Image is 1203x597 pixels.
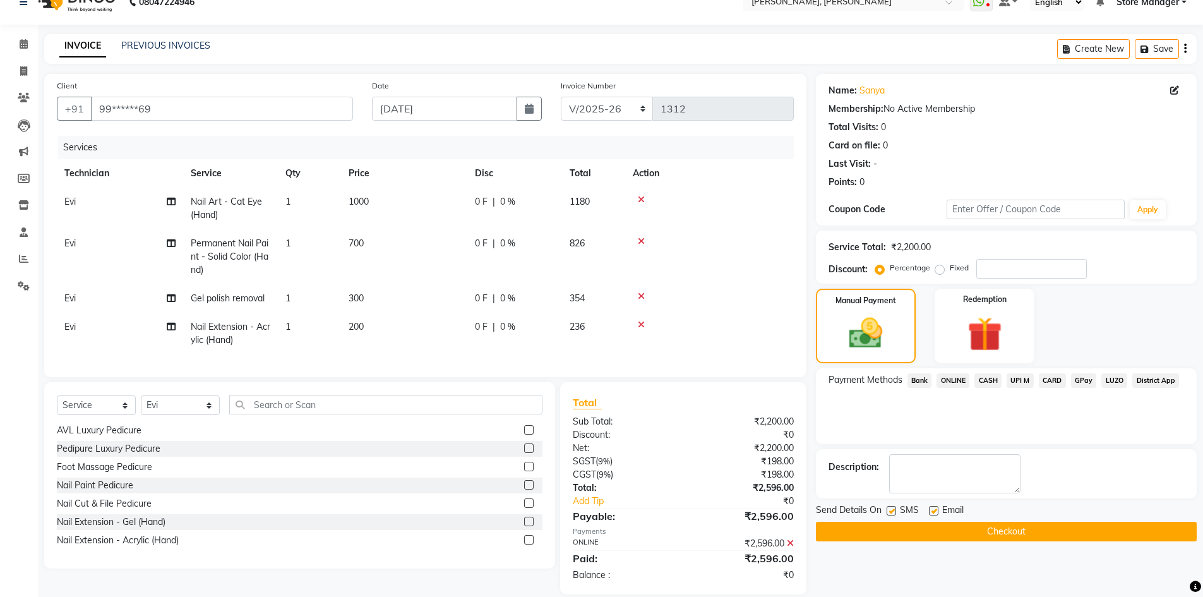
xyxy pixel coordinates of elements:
[91,97,353,121] input: Search by Name/Mobile/Email/Code
[881,121,886,134] div: 0
[835,295,896,306] label: Manual Payment
[285,196,290,207] span: 1
[573,469,596,480] span: CGST
[285,238,290,249] span: 1
[891,241,931,254] div: ₹2,200.00
[493,320,495,334] span: |
[573,396,602,409] span: Total
[890,262,930,274] label: Percentage
[683,481,803,495] div: ₹2,596.00
[475,320,488,334] span: 0 F
[1132,373,1179,388] span: District App
[683,537,803,550] div: ₹2,596.00
[829,263,868,276] div: Discount:
[191,196,262,220] span: Nail Art - Cat Eye (Hand)
[278,159,341,188] th: Qty
[1130,200,1166,219] button: Apply
[683,442,803,455] div: ₹2,200.00
[562,159,625,188] th: Total
[1057,39,1130,59] button: Create New
[598,456,610,466] span: 9%
[57,516,165,529] div: Nail Extension - Gel (Hand)
[349,196,369,207] span: 1000
[873,157,877,171] div: -
[64,238,76,249] span: Evi
[500,320,515,334] span: 0 %
[900,504,919,519] span: SMS
[349,321,364,332] span: 200
[563,509,683,524] div: Payable:
[829,139,880,152] div: Card on file:
[57,97,92,121] button: +91
[563,455,683,468] div: ( )
[57,159,183,188] th: Technician
[683,509,803,524] div: ₹2,596.00
[829,241,886,254] div: Service Total:
[1071,373,1097,388] span: GPay
[121,40,210,51] a: PREVIOUS INVOICES
[191,321,270,346] span: Nail Extension - Acrylic (Hand)
[183,159,278,188] th: Service
[573,526,793,537] div: Payments
[563,551,683,566] div: Paid:
[570,196,590,207] span: 1180
[563,481,683,495] div: Total:
[859,176,865,189] div: 0
[493,237,495,250] span: |
[570,238,585,249] span: 826
[829,102,883,116] div: Membership:
[57,479,133,492] div: Nail Paint Pedicure
[829,121,878,134] div: Total Visits:
[829,102,1184,116] div: No Active Membership
[191,238,268,275] span: Permanent Nail Paint - Solid Color (Hand)
[703,495,803,508] div: ₹0
[859,84,885,97] a: Sanya
[561,80,616,92] label: Invoice Number
[829,176,857,189] div: Points:
[285,321,290,332] span: 1
[467,159,562,188] th: Disc
[57,461,152,474] div: Foot Massage Pedicure
[191,292,265,304] span: Gel polish removal
[573,455,596,467] span: SGST
[974,373,1002,388] span: CASH
[563,495,703,508] a: Add Tip
[625,159,794,188] th: Action
[493,292,495,305] span: |
[683,415,803,428] div: ₹2,200.00
[563,537,683,550] div: ONLINE
[59,35,106,57] a: INVOICE
[563,442,683,455] div: Net:
[829,157,871,171] div: Last Visit:
[563,468,683,481] div: ( )
[1039,373,1066,388] span: CARD
[372,80,389,92] label: Date
[683,428,803,442] div: ₹0
[829,373,902,387] span: Payment Methods
[570,321,585,332] span: 236
[349,292,364,304] span: 300
[963,294,1007,305] label: Redemption
[957,313,1013,356] img: _gift.svg
[285,292,290,304] span: 1
[839,314,893,353] img: _cash.svg
[816,522,1197,541] button: Checkout
[64,321,76,332] span: Evi
[563,428,683,442] div: Discount:
[58,136,803,159] div: Services
[1101,373,1127,388] span: LUZO
[599,469,611,479] span: 9%
[683,551,803,566] div: ₹2,596.00
[563,569,683,582] div: Balance :
[57,534,179,547] div: Nail Extension - Acrylic (Hand)
[1007,373,1034,388] span: UPI M
[349,238,364,249] span: 700
[1135,39,1179,59] button: Save
[829,203,947,216] div: Coupon Code
[57,80,77,92] label: Client
[57,497,152,510] div: Nail Cut & File Pedicure
[229,395,542,414] input: Search or Scan
[829,461,879,474] div: Description:
[563,415,683,428] div: Sub Total:
[816,504,882,519] span: Send Details On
